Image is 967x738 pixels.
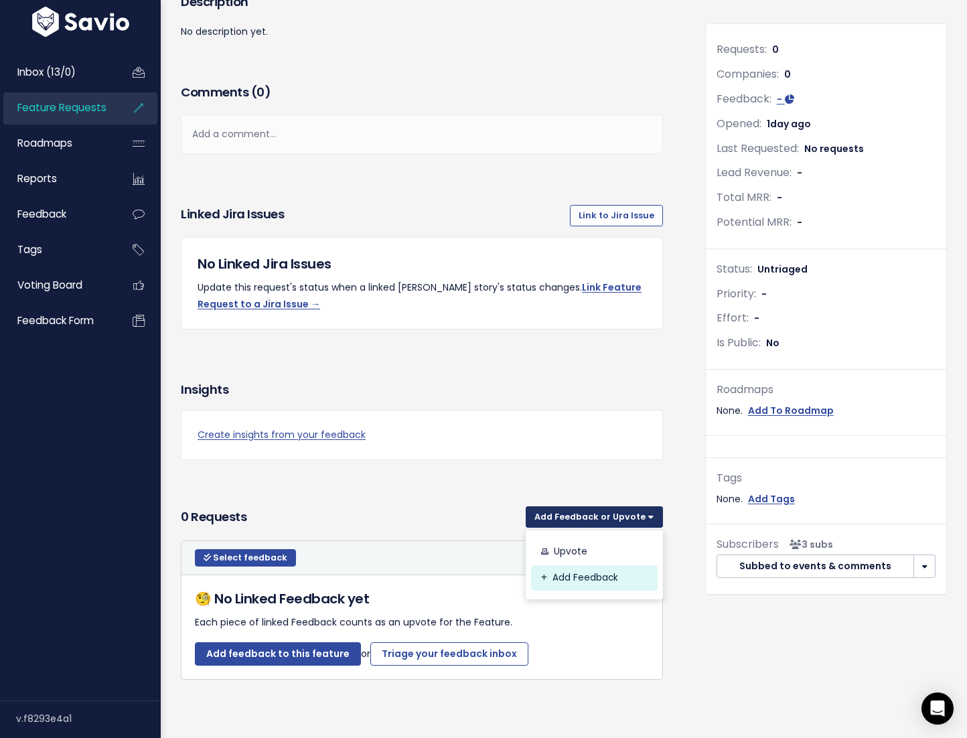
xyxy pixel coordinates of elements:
span: Untriaged [757,263,808,276]
a: Roadmaps [3,128,111,159]
p: Each piece of linked Feedback counts as an upvote for the Feature. [195,614,649,631]
span: Companies: [717,66,779,82]
div: v.f8293e4a1 [16,701,161,736]
p: Update this request's status when a linked [PERSON_NAME] story's status changes. [198,279,646,313]
span: - [777,191,782,204]
button: Subbed to events & comments [717,555,915,579]
div: Tags [717,469,936,488]
h3: Comments ( ) [181,83,663,102]
h5: No Linked Jira Issues [198,254,646,274]
span: Roadmaps [17,136,72,150]
span: - [797,166,802,179]
div: Open Intercom Messenger [921,692,954,725]
span: - [777,92,782,106]
span: day ago [770,117,811,131]
span: Requests: [717,42,767,57]
a: Feature Requests [3,92,111,123]
span: No requests [804,142,864,155]
h3: Linked Jira issues [181,205,284,226]
button: Select feedback [195,549,296,567]
span: Inbox (13/0) [17,65,76,79]
span: - [754,311,759,325]
span: - [761,287,767,301]
span: Subscribers [717,536,779,552]
a: Feedback [3,199,111,230]
span: No [766,336,779,350]
span: Lead Revenue: [717,165,792,180]
span: Feedback: [717,91,771,106]
span: Potential MRR: [717,214,792,230]
a: Add feedback to this feature [195,642,361,666]
h3: 0 Requests [181,508,520,526]
span: Priority: [717,286,756,301]
span: Last Requested: [717,141,799,156]
a: Feedback form [3,305,111,336]
span: Tags [17,242,42,256]
a: Add Feedback [531,565,658,591]
span: Feature Requests [17,100,106,115]
a: Create insights from your feedback [198,427,646,443]
a: Inbox (13/0) [3,57,111,88]
span: 1 [767,117,811,131]
span: 0 [784,68,791,81]
span: Feedback form [17,313,94,327]
span: Select feedback [213,552,287,563]
span: Total MRR: [717,190,771,205]
div: None. [717,491,936,508]
span: 0 [772,43,779,56]
a: Reports [3,163,111,194]
a: - [777,92,794,106]
span: Effort: [717,310,749,325]
a: Add To Roadmap [748,402,834,419]
p: No description yet. [181,23,663,40]
img: logo-white.9d6f32f41409.svg [29,7,133,37]
div: None. [717,402,936,419]
a: Tags [3,234,111,265]
span: - [797,216,802,229]
span: Reports [17,171,57,186]
span: Opened: [717,116,761,131]
span: Is Public: [717,335,761,350]
a: Upvote [531,539,658,565]
a: Voting Board [3,270,111,301]
span: Voting Board [17,278,82,292]
p: or [195,642,649,666]
h5: 🧐 No Linked Feedback yet [195,589,649,609]
button: Add Feedback or Upvote [526,506,663,528]
h3: Insights [181,380,228,399]
div: Roadmaps [717,380,936,400]
span: <p><strong>Subscribers</strong><br><br> - Matt Lawson<br> - Kevin McGhee<br> - Lamar Waterman<br>... [784,538,833,551]
a: Triage your feedback inbox [370,642,528,666]
a: Add Tags [748,491,795,508]
a: Link to Jira Issue [570,205,663,226]
span: Status: [717,261,752,277]
span: Feedback [17,207,66,221]
div: Add a comment... [181,115,663,154]
span: 0 [256,84,265,100]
